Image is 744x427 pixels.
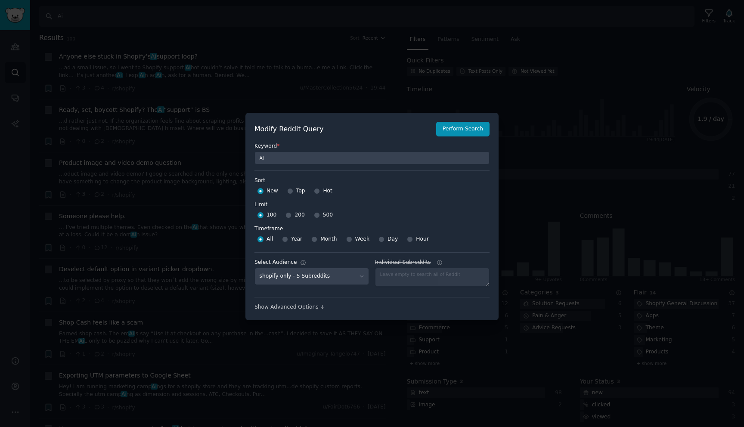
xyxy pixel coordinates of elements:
[296,187,305,195] span: Top
[320,235,337,243] span: Month
[323,187,332,195] span: Hot
[254,201,267,209] div: Limit
[254,142,490,150] label: Keyword
[254,124,431,135] h2: Modify Reddit Query
[355,235,370,243] span: Week
[375,259,490,266] label: Individual Subreddits
[254,303,490,311] div: Show Advanced Options ↓
[323,211,333,219] span: 500
[254,177,490,185] label: Sort
[254,152,490,164] input: Keyword to search on Reddit
[254,222,490,233] label: Timeframe
[294,211,304,219] span: 200
[436,122,490,136] button: Perform Search
[267,211,276,219] span: 100
[387,235,398,243] span: Day
[267,187,278,195] span: New
[416,235,429,243] span: Hour
[254,259,297,266] div: Select Audience
[291,235,302,243] span: Year
[267,235,273,243] span: All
